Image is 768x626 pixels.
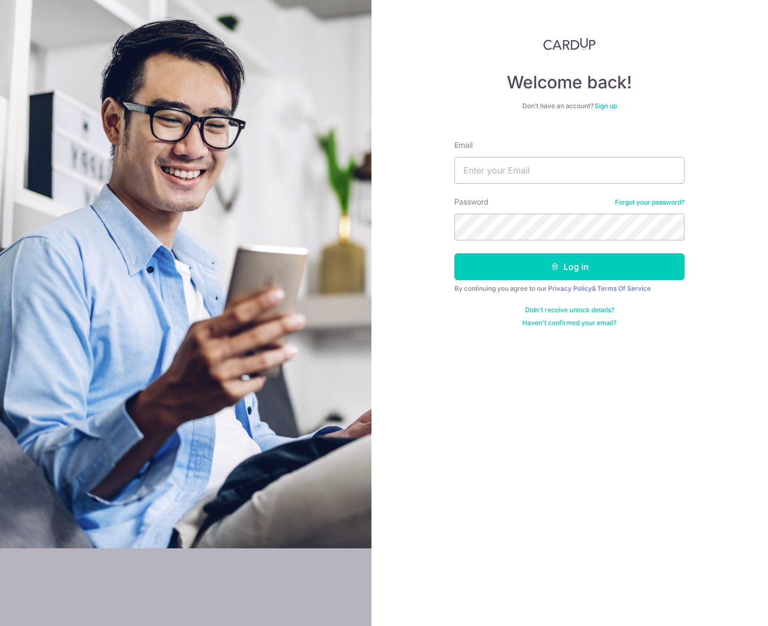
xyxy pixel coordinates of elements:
a: Privacy Policy [548,284,592,292]
div: Don’t have an account? [454,102,685,110]
a: Forgot your password? [615,198,685,207]
h4: Welcome back! [454,72,685,93]
label: Email [454,140,473,150]
img: CardUp Logo [543,37,596,50]
a: Didn't receive unlock details? [525,306,614,314]
input: Enter your Email [454,157,685,184]
button: Log in [454,253,685,280]
a: Haven't confirmed your email? [522,319,617,327]
a: Terms Of Service [597,284,651,292]
a: Sign up [595,102,617,110]
div: By continuing you agree to our & [454,284,685,293]
label: Password [454,197,489,207]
